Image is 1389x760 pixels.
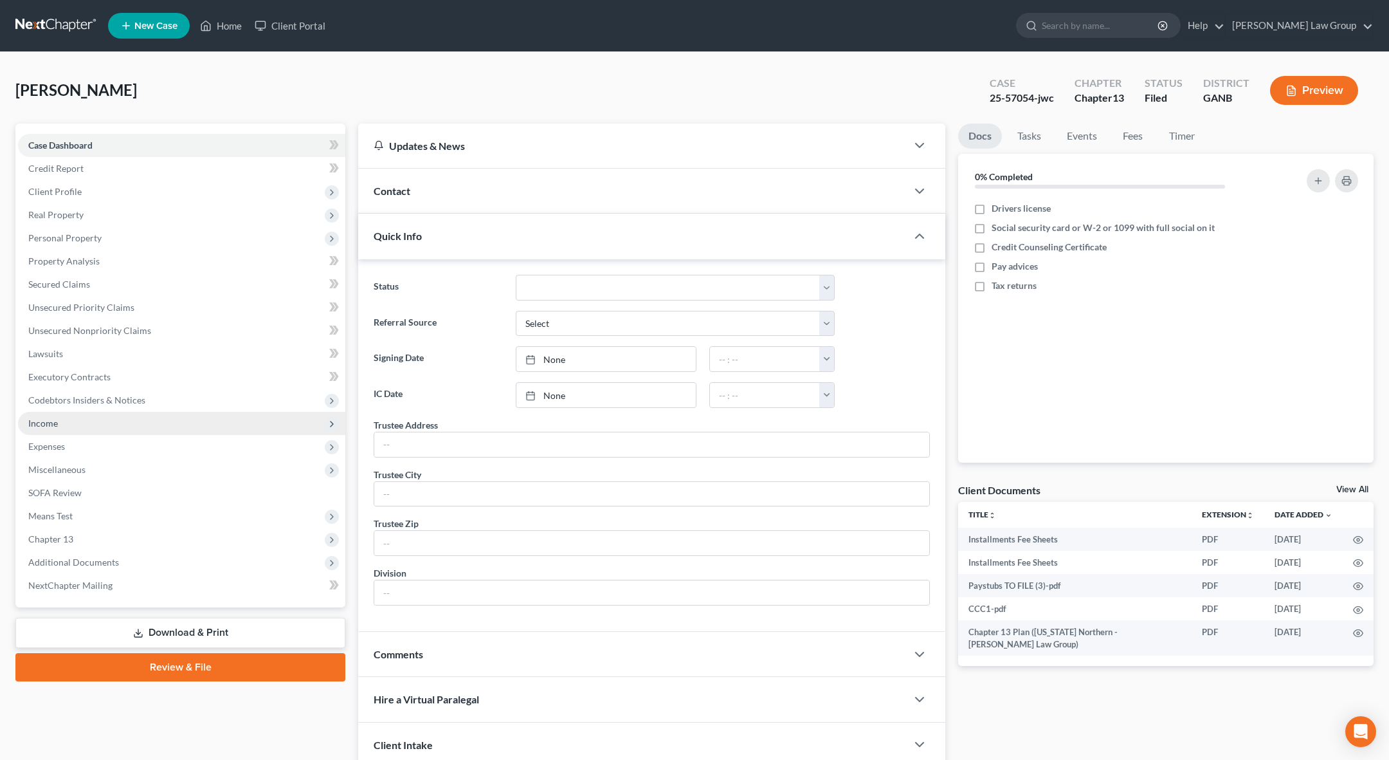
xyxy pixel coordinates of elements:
[194,14,248,37] a: Home
[374,517,419,530] div: Trustee Zip
[1325,512,1332,519] i: expand_more
[958,620,1192,656] td: Chapter 13 Plan ([US_STATE] Northern - [PERSON_NAME] Law Group)
[374,468,421,481] div: Trustee City
[18,273,345,296] a: Secured Claims
[958,483,1040,497] div: Client Documents
[28,533,73,544] span: Chapter 13
[374,432,929,457] input: --
[28,186,82,197] span: Client Profile
[18,134,345,157] a: Case Dashboard
[248,14,332,37] a: Client Portal
[1007,124,1051,149] a: Tasks
[1145,91,1183,106] div: Filed
[992,241,1107,254] span: Credit Counseling Certificate
[992,260,1038,273] span: Pay advices
[1202,510,1254,519] a: Extensionunfold_more
[1264,620,1343,656] td: [DATE]
[28,163,84,174] span: Credit Report
[28,441,65,452] span: Expenses
[958,528,1192,551] td: Installments Fee Sheets
[134,21,177,31] span: New Case
[1270,76,1358,105] button: Preview
[28,557,119,568] span: Additional Documents
[958,597,1192,620] td: CCC1-pdf
[958,124,1002,149] a: Docs
[1192,551,1264,574] td: PDF
[367,346,509,372] label: Signing Date
[374,648,423,660] span: Comments
[1075,76,1124,91] div: Chapter
[28,418,58,429] span: Income
[28,580,113,591] span: NextChapter Mailing
[28,464,86,475] span: Miscellaneous
[992,202,1051,215] span: Drivers license
[15,80,137,99] span: [PERSON_NAME]
[1192,574,1264,597] td: PDF
[18,319,345,342] a: Unsecured Nonpriority Claims
[1264,528,1343,551] td: [DATE]
[28,394,145,405] span: Codebtors Insiders & Notices
[1203,91,1249,106] div: GANB
[1226,14,1373,37] a: [PERSON_NAME] Law Group
[374,482,929,506] input: --
[18,296,345,319] a: Unsecured Priority Claims
[15,653,345,681] a: Review & File
[975,171,1033,182] strong: 0% Completed
[1264,597,1343,620] td: [DATE]
[1192,597,1264,620] td: PDF
[958,551,1192,574] td: Installments Fee Sheets
[990,91,1054,106] div: 25-57054-jwc
[367,382,509,408] label: IC Date
[1042,14,1159,37] input: Search by name...
[374,566,406,580] div: Division
[28,487,82,498] span: SOFA Review
[1192,620,1264,656] td: PDF
[15,618,345,648] a: Download & Print
[1112,124,1154,149] a: Fees
[1159,124,1205,149] a: Timer
[28,255,100,266] span: Property Analysis
[28,232,102,243] span: Personal Property
[28,348,63,359] span: Lawsuits
[28,140,93,151] span: Case Dashboard
[374,230,422,242] span: Quick Info
[1145,76,1183,91] div: Status
[958,574,1192,597] td: Paystubs TO FILE (3)-pdf
[367,275,509,301] label: Status
[1112,91,1124,104] span: 13
[1181,14,1224,37] a: Help
[1192,528,1264,551] td: PDF
[18,250,345,273] a: Property Analysis
[990,76,1054,91] div: Case
[710,347,820,371] input: -- : --
[374,693,479,705] span: Hire a Virtual Paralegal
[374,418,438,432] div: Trustee Address
[374,185,410,197] span: Contact
[1345,716,1376,747] div: Open Intercom Messenger
[1336,485,1368,494] a: View All
[28,209,84,220] span: Real Property
[992,221,1215,234] span: Social security card or W-2 or 1099 with full social on it
[710,383,820,407] input: -- : --
[1075,91,1124,106] div: Chapter
[374,139,891,153] div: Updates & News
[516,383,696,407] a: None
[28,371,111,382] span: Executory Contracts
[1246,512,1254,519] i: unfold_more
[18,342,345,366] a: Lawsuits
[374,531,929,555] input: --
[992,279,1037,292] span: Tax returns
[18,366,345,389] a: Executory Contracts
[18,157,345,180] a: Credit Report
[28,279,90,290] span: Secured Claims
[18,481,345,505] a: SOFA Review
[1057,124,1107,149] a: Events
[988,512,996,519] i: unfold_more
[1264,551,1343,574] td: [DATE]
[18,574,345,597] a: NextChapter Mailing
[28,302,134,313] span: Unsecured Priority Claims
[374,739,433,751] span: Client Intake
[968,510,996,519] a: Titleunfold_more
[28,325,151,336] span: Unsecured Nonpriority Claims
[28,510,73,521] span: Means Test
